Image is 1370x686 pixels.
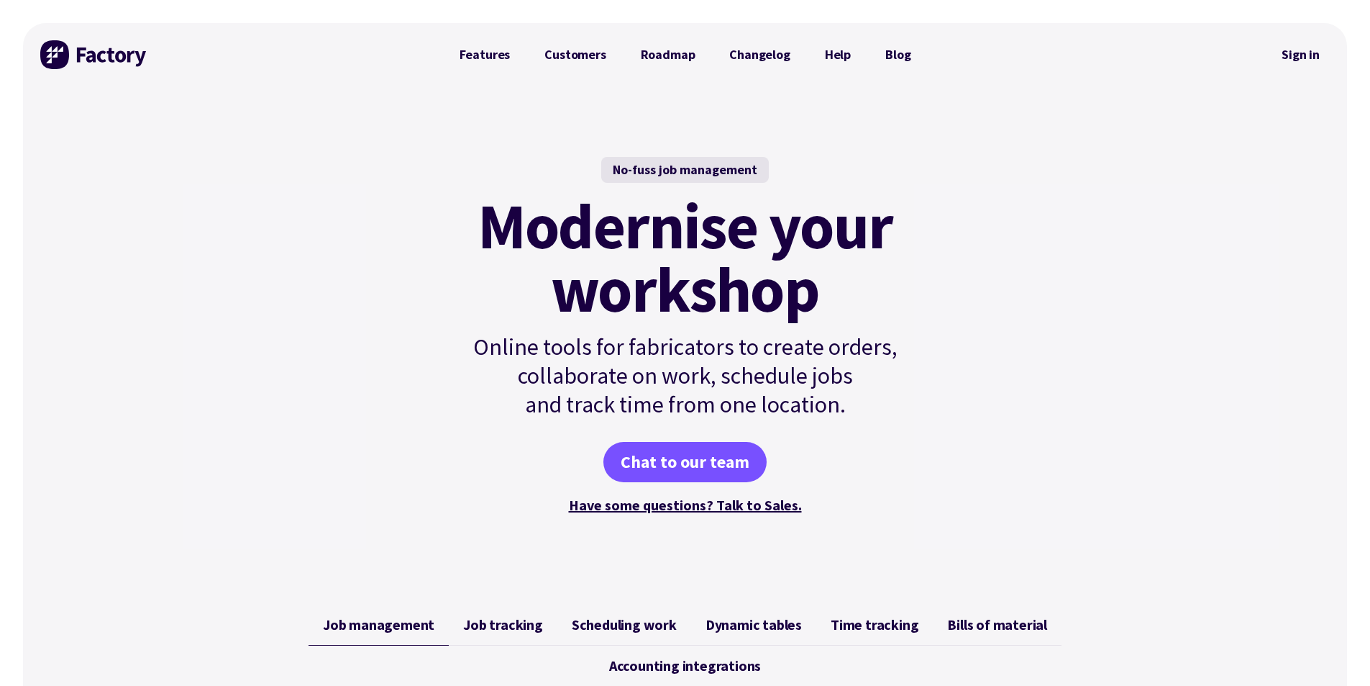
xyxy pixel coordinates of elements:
mark: Modernise your workshop [478,194,892,321]
a: Roadmap [624,40,713,69]
a: Sign in [1271,38,1330,71]
span: Time tracking [831,616,918,633]
a: Changelog [712,40,807,69]
a: Features [442,40,528,69]
p: Online tools for fabricators to create orders, collaborate on work, schedule jobs and track time ... [442,333,928,419]
nav: Secondary Navigation [1271,38,1330,71]
span: Accounting integrations [609,657,761,674]
a: Help [808,40,868,69]
span: Job management [323,616,434,633]
a: Have some questions? Talk to Sales. [569,496,802,514]
span: Dynamic tables [705,616,802,633]
a: Chat to our team [603,442,767,482]
span: Job tracking [463,616,543,633]
img: Factory [40,40,148,69]
div: No-fuss job management [601,157,769,183]
a: Customers [527,40,623,69]
span: Scheduling work [572,616,677,633]
iframe: Chat Widget [1298,617,1370,686]
nav: Primary Navigation [442,40,928,69]
span: Bills of material [947,616,1047,633]
a: Blog [868,40,928,69]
